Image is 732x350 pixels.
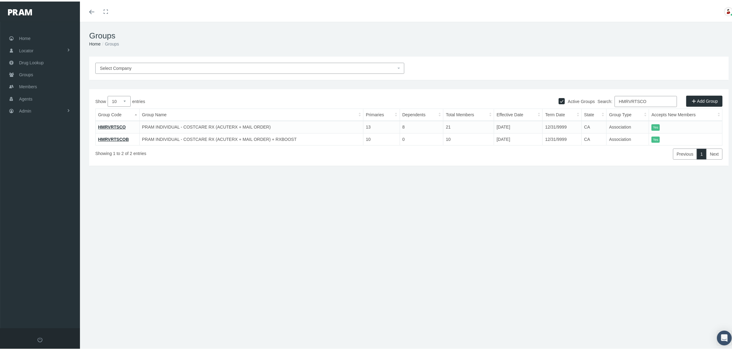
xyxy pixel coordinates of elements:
[139,119,363,132] td: PRAM INDIVIDUAL - COSTCARE RX (ACUTERX + MAIL ORDER)
[19,104,31,115] span: Admin
[19,43,34,55] span: Locator
[543,107,582,120] th: Term Date: activate to sort column ascending
[363,107,400,120] th: Primaries: activate to sort column ascending
[96,107,140,120] th: Group Code: activate to sort column descending
[598,94,677,105] label: Search:
[494,107,543,120] th: Effective Date: activate to sort column ascending
[651,135,660,141] itemstyle: Yes
[89,40,101,45] a: Home
[443,107,494,120] th: Total Members: activate to sort column ascending
[686,94,722,105] a: Add Group
[615,94,677,105] input: Search:
[363,132,400,144] td: 10
[543,132,582,144] td: 12/31/9999
[607,107,649,120] th: Group Type: activate to sort column ascending
[582,119,607,132] td: CA
[19,79,37,91] span: Members
[494,119,543,132] td: [DATE]
[19,67,33,79] span: Groups
[108,94,131,105] select: Showentries
[706,147,722,158] a: Next
[95,94,409,105] label: Show entries
[98,135,129,140] a: HMRVRTSCOB
[89,30,729,39] h1: Groups
[8,8,32,14] img: PRAM_20_x_78.png
[400,132,443,144] td: 0
[494,132,543,144] td: [DATE]
[717,329,732,344] div: Open Intercom Messenger
[19,31,30,43] span: Home
[565,97,595,103] label: Active Groups
[19,92,33,103] span: Agents
[139,132,363,144] td: PRAM INDIVIDUAL - COSTCARE RX (ACUTERX + MAIL ORDER) + RXBOOST
[649,107,722,120] th: Accepts New Members: activate to sort column ascending
[607,119,649,132] td: Association
[582,107,607,120] th: State: activate to sort column ascending
[697,147,706,158] a: 1
[98,123,126,128] a: HMRVRTSCO
[582,132,607,144] td: CA
[443,132,494,144] td: 10
[363,119,400,132] td: 13
[607,132,649,144] td: Association
[19,55,44,67] span: Drug Lookup
[400,107,443,120] th: Dependents: activate to sort column ascending
[100,64,132,69] span: Select Company
[673,147,697,158] a: Previous
[443,119,494,132] td: 21
[651,123,660,129] itemstyle: Yes
[101,39,119,46] li: Groups
[400,119,443,132] td: 8
[543,119,582,132] td: 12/31/9999
[139,107,363,120] th: Group Name: activate to sort column ascending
